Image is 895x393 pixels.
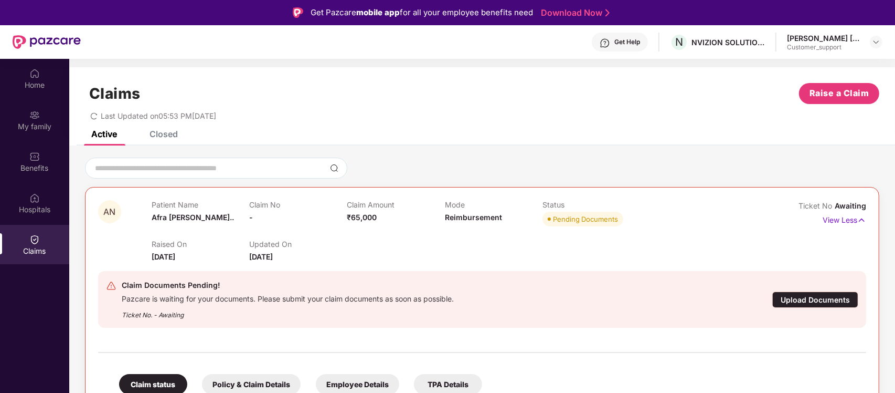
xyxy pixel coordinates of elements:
[347,200,444,209] p: Claim Amount
[675,36,683,48] span: N
[29,193,40,203] img: svg+xml;base64,PHN2ZyBpZD0iSG9zcGl0YWxzIiB4bWxucz0iaHR0cDovL3d3dy53My5vcmcvMjAwMC9zdmciIHdpZHRoPS...
[152,240,249,249] p: Raised On
[798,201,835,210] span: Ticket No
[553,214,618,224] div: Pending Documents
[542,200,640,209] p: Status
[152,200,249,209] p: Patient Name
[823,212,866,226] p: View Less
[104,208,116,216] span: AN
[809,87,869,100] span: Raise a Claim
[13,35,81,49] img: New Pazcare Logo
[600,38,610,48] img: svg+xml;base64,PHN2ZyBpZD0iSGVscC0zMngzMiIgeG1sbnM9Imh0dHA6Ly93d3cudzMub3JnLzIwMDAvc3ZnIiB3aWR0aD...
[249,213,253,222] span: -
[347,213,377,222] span: ₹65,000
[691,37,765,47] div: NVIZION SOLUTIONS PRIVATE LIMITED
[101,111,216,120] span: Last Updated on 05:53 PM[DATE]
[872,38,880,46] img: svg+xml;base64,PHN2ZyBpZD0iRHJvcGRvd24tMzJ4MzIiIHhtbG5zPSJodHRwOi8vd3d3LnczLm9yZy8yMDAwL3N2ZyIgd2...
[605,7,610,18] img: Stroke
[445,213,502,222] span: Reimbursement
[29,68,40,79] img: svg+xml;base64,PHN2ZyBpZD0iSG9tZSIgeG1sbnM9Imh0dHA6Ly93d3cudzMub3JnLzIwMDAvc3ZnIiB3aWR0aD0iMjAiIG...
[614,38,640,46] div: Get Help
[249,240,347,249] p: Updated On
[799,83,879,104] button: Raise a Claim
[122,279,454,292] div: Claim Documents Pending!
[152,213,234,222] span: Afra [PERSON_NAME]..
[787,33,860,43] div: [PERSON_NAME] [PERSON_NAME]
[89,85,141,102] h1: Claims
[106,281,116,291] img: svg+xml;base64,PHN2ZyB4bWxucz0iaHR0cDovL3d3dy53My5vcmcvMjAwMC9zdmciIHdpZHRoPSIyNCIgaGVpZ2h0PSIyNC...
[541,7,606,18] a: Download Now
[249,252,273,261] span: [DATE]
[152,252,175,261] span: [DATE]
[90,111,98,120] span: redo
[29,151,40,162] img: svg+xml;base64,PHN2ZyBpZD0iQmVuZWZpdHMiIHhtbG5zPSJodHRwOi8vd3d3LnczLm9yZy8yMDAwL3N2ZyIgd2lkdGg9Ij...
[445,200,542,209] p: Mode
[249,200,347,209] p: Claim No
[29,110,40,120] img: svg+xml;base64,PHN2ZyB3aWR0aD0iMjAiIGhlaWdodD0iMjAiIHZpZXdCb3g9IjAgMCAyMCAyMCIgZmlsbD0ibm9uZSIgeG...
[787,43,860,51] div: Customer_support
[122,304,454,320] div: Ticket No. - Awaiting
[857,214,866,226] img: svg+xml;base64,PHN2ZyB4bWxucz0iaHR0cDovL3d3dy53My5vcmcvMjAwMC9zdmciIHdpZHRoPSIxNyIgaGVpZ2h0PSIxNy...
[122,292,454,304] div: Pazcare is waiting for your documents. Please submit your claim documents as soon as possible.
[150,129,178,139] div: Closed
[311,6,533,19] div: Get Pazcare for all your employee benefits need
[29,234,40,245] img: svg+xml;base64,PHN2ZyBpZD0iQ2xhaW0iIHhtbG5zPSJodHRwOi8vd3d3LnczLm9yZy8yMDAwL3N2ZyIgd2lkdGg9IjIwIi...
[330,164,338,172] img: svg+xml;base64,PHN2ZyBpZD0iU2VhcmNoLTMyeDMyIiB4bWxucz0iaHR0cDovL3d3dy53My5vcmcvMjAwMC9zdmciIHdpZH...
[293,7,303,18] img: Logo
[356,7,400,17] strong: mobile app
[91,129,117,139] div: Active
[772,292,858,308] div: Upload Documents
[835,201,866,210] span: Awaiting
